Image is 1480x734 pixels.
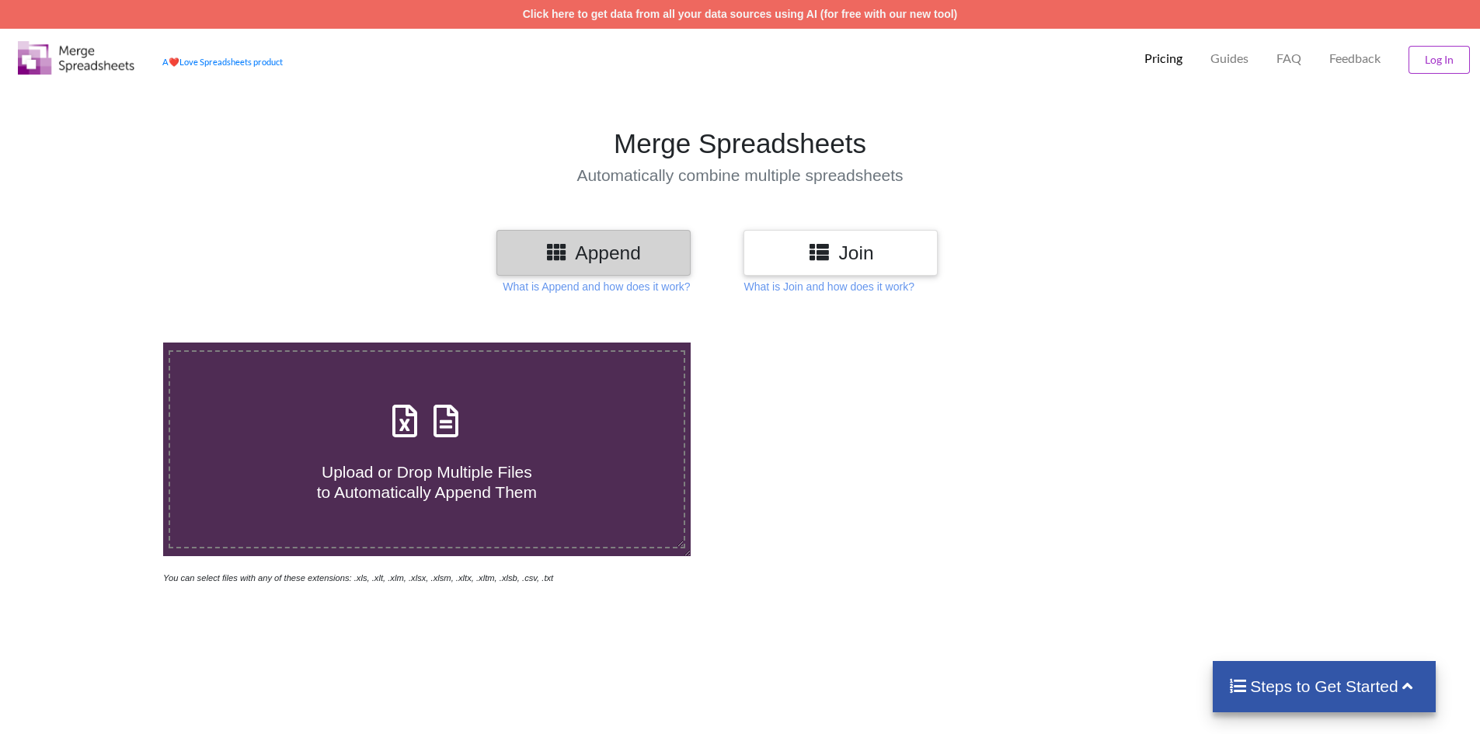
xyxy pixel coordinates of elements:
p: FAQ [1276,50,1301,67]
p: What is Append and how does it work? [503,279,690,294]
p: Pricing [1144,50,1182,67]
button: Log In [1409,46,1470,74]
a: AheartLove Spreadsheets product [162,57,283,67]
img: Logo.png [18,41,134,75]
span: Upload or Drop Multiple Files to Automatically Append Them [317,463,537,500]
span: heart [169,57,179,67]
h4: Steps to Get Started [1228,677,1420,696]
a: Click here to get data from all your data sources using AI (for free with our new tool) [523,8,958,20]
span: Feedback [1329,52,1381,64]
p: Guides [1210,50,1248,67]
p: What is Join and how does it work? [743,279,914,294]
h3: Append [508,242,679,264]
h3: Join [755,242,926,264]
i: You can select files with any of these extensions: .xls, .xlt, .xlm, .xlsx, .xlsm, .xltx, .xltm, ... [163,573,553,583]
